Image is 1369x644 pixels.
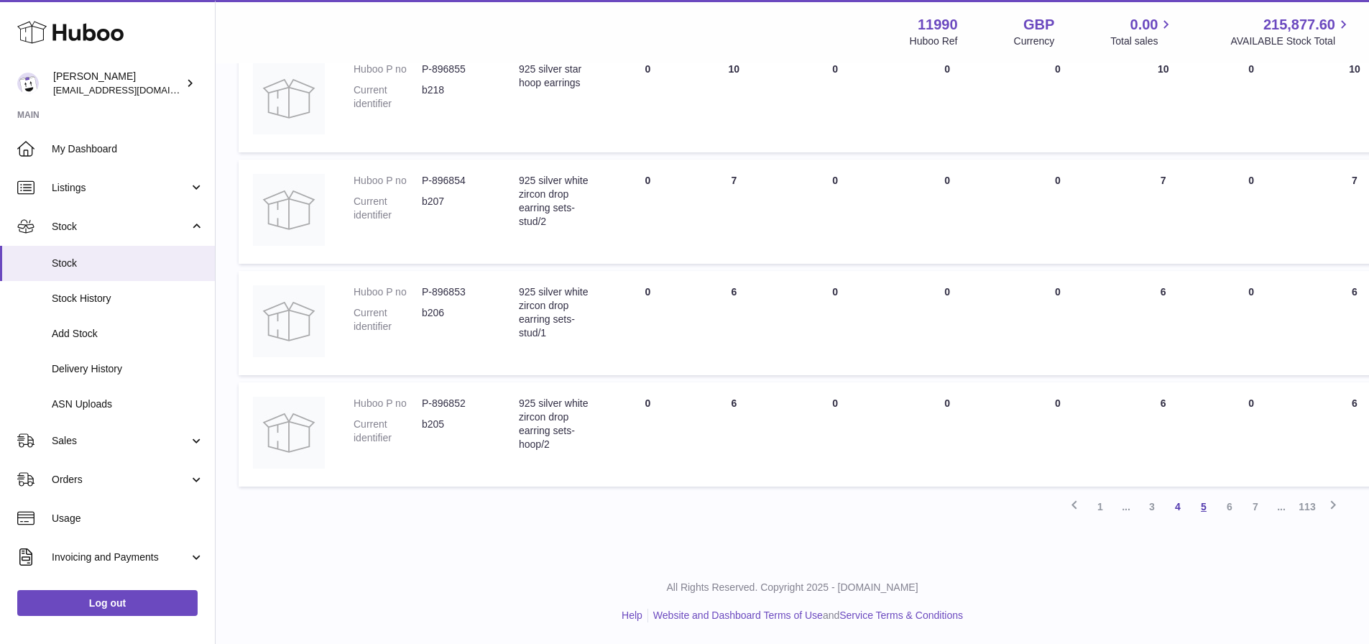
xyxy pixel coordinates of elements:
a: 0.00 Total sales [1110,15,1174,48]
td: 0 [777,271,893,375]
dd: b218 [422,83,490,111]
dd: P-896854 [422,174,490,188]
dd: b206 [422,306,490,333]
span: 0 [1055,175,1061,186]
a: 3 [1139,494,1165,520]
td: 0 [1212,48,1291,152]
span: ... [1268,494,1294,520]
td: 0 [893,271,1001,375]
span: ... [1113,494,1139,520]
a: 1 [1087,494,1113,520]
dt: Huboo P no [354,63,422,76]
a: 4 [1165,494,1191,520]
span: Invoicing and Payments [52,551,189,564]
a: Service Terms & Conditions [839,609,963,621]
dd: b205 [422,418,490,445]
td: 6 [1115,271,1212,375]
a: 7 [1243,494,1268,520]
span: AVAILABLE Stock Total [1230,34,1352,48]
span: Stock [52,257,204,270]
img: product image [253,285,325,357]
td: 6 [1115,382,1212,487]
span: Stock History [52,292,204,305]
td: 0 [777,382,893,487]
span: Usage [52,512,204,525]
span: Listings [52,181,189,195]
dd: P-896853 [422,285,490,299]
img: product image [253,174,325,246]
td: 0 [893,382,1001,487]
td: 10 [691,48,777,152]
dt: Huboo P no [354,285,422,299]
span: Add Stock [52,327,204,341]
span: Sales [52,434,189,448]
img: internalAdmin-11990@internal.huboo.com [17,73,39,94]
td: 0 [1212,160,1291,264]
li: and [648,609,963,622]
img: product image [253,397,325,469]
span: 0 [1055,397,1061,409]
a: 6 [1217,494,1243,520]
td: 0 [777,48,893,152]
td: 0 [604,48,691,152]
td: 0 [604,271,691,375]
div: [PERSON_NAME] [53,70,183,97]
a: Website and Dashboard Terms of Use [653,609,823,621]
dd: P-896852 [422,397,490,410]
dd: b207 [422,195,490,222]
span: Orders [52,473,189,487]
a: Log out [17,590,198,616]
td: 10 [1115,48,1212,152]
div: 925 silver white zircon drop earring sets-stud/2 [519,174,590,229]
td: 0 [1212,382,1291,487]
span: 0.00 [1130,15,1158,34]
td: 0 [893,160,1001,264]
td: 7 [691,160,777,264]
strong: GBP [1023,15,1054,34]
div: 925 silver white zircon drop earring sets-stud/1 [519,285,590,340]
td: 6 [691,271,777,375]
td: 7 [1115,160,1212,264]
dt: Huboo P no [354,397,422,410]
td: 0 [604,160,691,264]
td: 6 [691,382,777,487]
div: 925 silver white zircon drop earring sets-hoop/2 [519,397,590,451]
div: Currency [1014,34,1055,48]
dt: Current identifier [354,306,422,333]
p: All Rights Reserved. Copyright 2025 - [DOMAIN_NAME] [227,581,1358,594]
span: 0 [1055,286,1061,298]
td: 0 [893,48,1001,152]
td: 0 [777,160,893,264]
span: ASN Uploads [52,397,204,411]
div: Huboo Ref [910,34,958,48]
a: 5 [1191,494,1217,520]
td: 0 [1212,271,1291,375]
span: [EMAIL_ADDRESS][DOMAIN_NAME] [53,84,211,96]
a: 113 [1294,494,1320,520]
span: 215,877.60 [1263,15,1335,34]
a: 215,877.60 AVAILABLE Stock Total [1230,15,1352,48]
dt: Current identifier [354,418,422,445]
strong: 11990 [918,15,958,34]
img: product image [253,63,325,134]
span: Delivery History [52,362,204,376]
div: 925 silver star hoop earrings [519,63,590,90]
span: 0 [1055,63,1061,75]
dd: P-896855 [422,63,490,76]
td: 0 [604,382,691,487]
a: Help [622,609,642,621]
dt: Current identifier [354,195,422,222]
span: My Dashboard [52,142,204,156]
dt: Huboo P no [354,174,422,188]
span: Total sales [1110,34,1174,48]
dt: Current identifier [354,83,422,111]
span: Stock [52,220,189,234]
